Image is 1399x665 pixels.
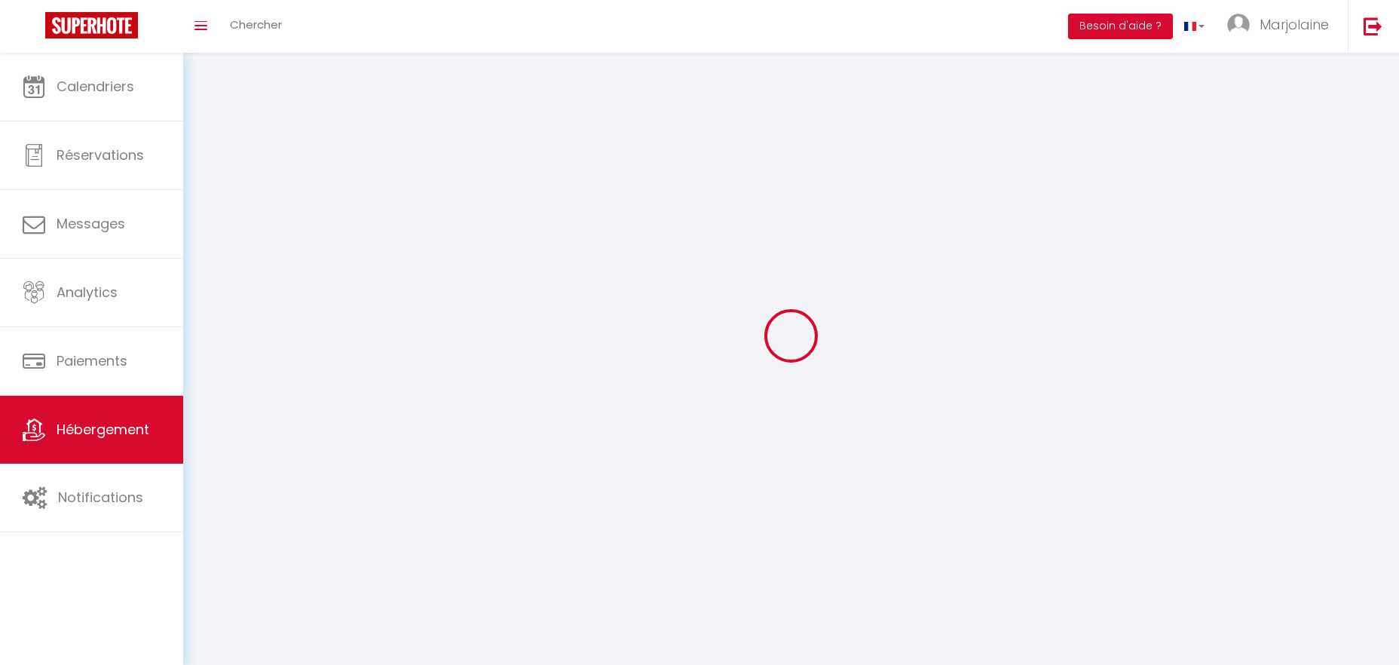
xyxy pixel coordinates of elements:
span: Hébergement [57,420,149,439]
span: Calendriers [57,77,134,96]
span: Messages [57,214,125,233]
img: Super Booking [45,12,138,38]
span: Marjolaine [1260,15,1329,34]
button: Besoin d'aide ? [1068,14,1173,39]
button: Ouvrir le widget de chat LiveChat [12,6,57,51]
img: logout [1364,17,1382,35]
span: Réservations [57,146,144,164]
img: ... [1227,14,1250,36]
span: Chercher [230,17,282,32]
span: Paiements [57,351,127,370]
span: Analytics [57,283,118,302]
span: Notifications [58,488,143,507]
